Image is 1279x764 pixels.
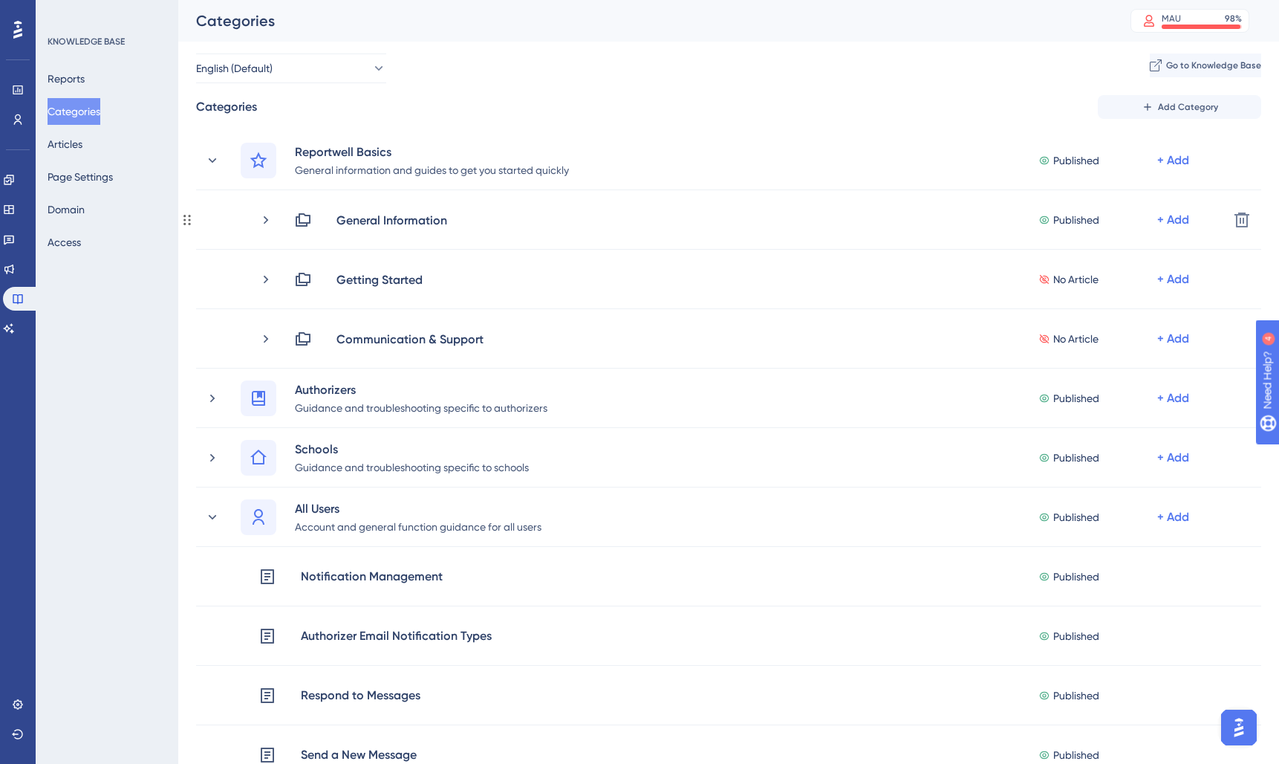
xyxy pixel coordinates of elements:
[196,10,1093,31] div: Categories
[1150,54,1261,77] button: Go to Knowledge Base
[1157,449,1189,467] div: + Add
[1053,568,1099,586] span: Published
[1053,211,1099,229] span: Published
[196,98,257,116] div: Categories
[1162,13,1181,25] div: MAU
[48,164,113,190] button: Page Settings
[294,161,570,178] div: General information and guides to get you started quickly
[336,330,484,348] div: Communication & Support
[196,59,273,77] span: English (Default)
[1053,627,1099,645] span: Published
[1166,59,1261,71] span: Go to Knowledge Base
[300,567,443,586] div: Notification Management
[1053,389,1099,407] span: Published
[48,229,81,256] button: Access
[300,686,421,705] div: Respond to Messages
[1053,687,1099,705] span: Published
[1053,152,1099,169] span: Published
[294,143,570,161] div: Reportwell Basics
[300,627,492,646] div: Authorizer Email Notification Types
[336,271,423,288] div: Getting Started
[48,36,125,48] div: KNOWLEDGE BASE
[1053,508,1099,526] span: Published
[1217,705,1261,750] iframe: UserGuiding AI Assistant Launcher
[1053,746,1099,764] span: Published
[294,499,542,517] div: All Users
[1053,330,1099,348] span: No Article
[1157,508,1189,526] div: + Add
[336,211,448,229] div: General Information
[294,398,548,416] div: Guidance and troubleshooting specific to authorizers
[1053,449,1099,467] span: Published
[1157,152,1189,169] div: + Add
[48,65,85,92] button: Reports
[1157,389,1189,407] div: + Add
[103,7,108,19] div: 4
[1158,101,1218,113] span: Add Category
[294,440,530,458] div: Schools
[48,98,100,125] button: Categories
[1225,13,1242,25] div: 98 %
[294,517,542,535] div: Account and general function guidance for all users
[1157,271,1189,288] div: + Add
[1053,271,1099,288] span: No Article
[48,196,85,223] button: Domain
[1157,330,1189,348] div: + Add
[48,131,82,158] button: Articles
[1098,95,1261,119] button: Add Category
[1157,211,1189,229] div: + Add
[294,458,530,476] div: Guidance and troubleshooting specific to schools
[35,4,93,22] span: Need Help?
[294,381,548,398] div: Authorizers
[196,54,386,83] button: English (Default)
